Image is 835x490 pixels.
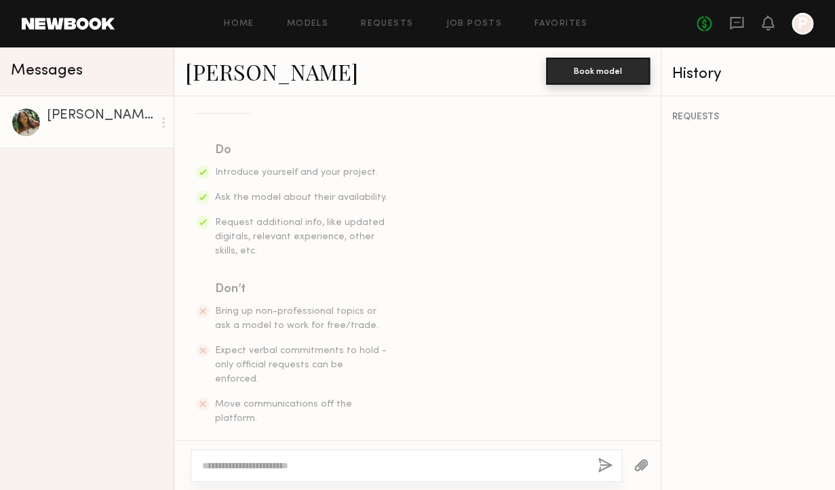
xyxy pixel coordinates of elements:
[11,63,83,79] span: Messages
[361,20,413,28] a: Requests
[215,141,389,160] div: Do
[215,346,387,384] span: Expect verbal commitments to hold - only official requests can be enforced.
[215,400,352,423] span: Move communications off the platform.
[535,20,588,28] a: Favorites
[287,20,328,28] a: Models
[47,109,153,123] div: [PERSON_NAME]
[672,113,824,122] div: REQUESTS
[215,193,387,202] span: Ask the model about their availability.
[215,280,389,299] div: Don’t
[792,13,813,35] a: P
[215,307,378,330] span: Bring up non-professional topics or ask a model to work for free/trade.
[546,58,650,85] button: Book model
[224,20,254,28] a: Home
[215,168,378,177] span: Introduce yourself and your project.
[446,20,502,28] a: Job Posts
[546,65,650,77] a: Book model
[185,57,358,86] a: [PERSON_NAME]
[215,218,385,256] span: Request additional info, like updated digitals, relevant experience, other skills, etc.
[672,66,824,82] div: History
